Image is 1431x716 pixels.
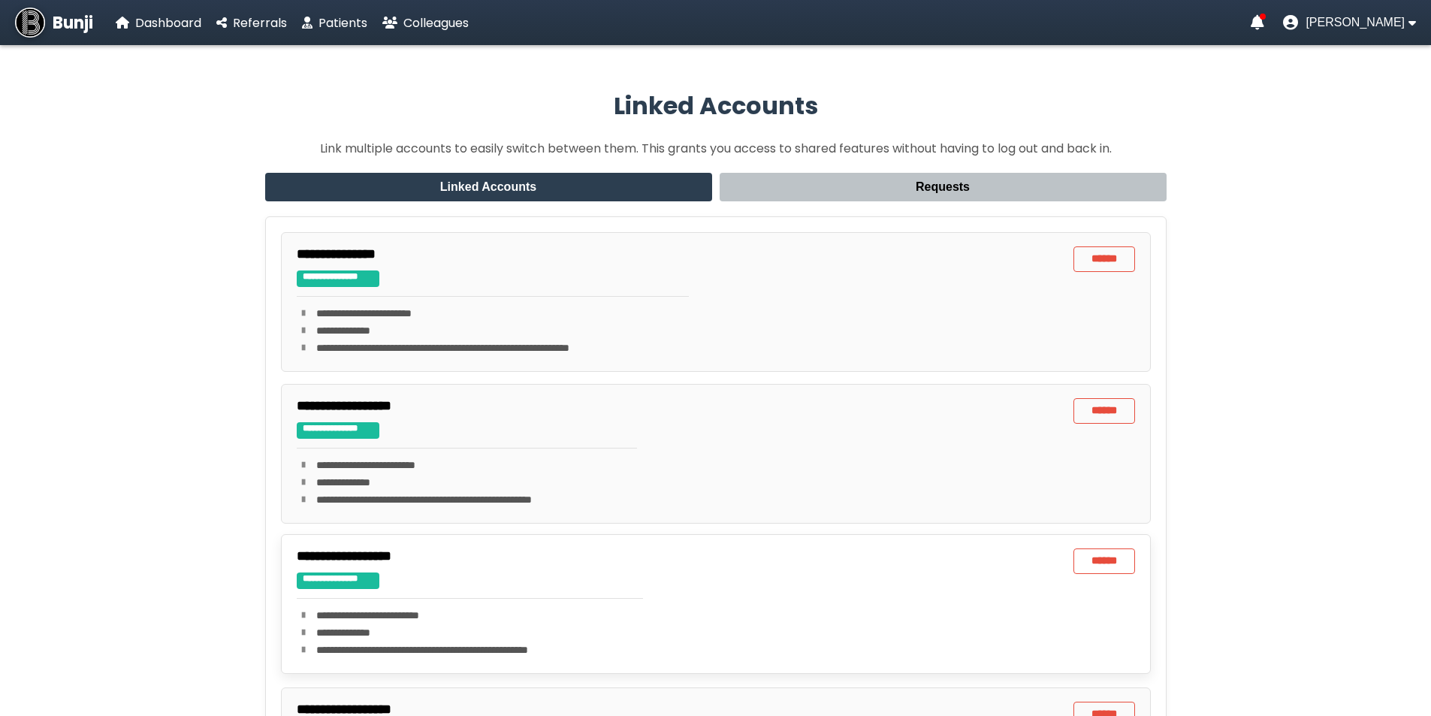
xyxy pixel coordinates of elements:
[1251,15,1264,30] a: Notifications
[1283,15,1416,30] button: User menu
[302,14,367,32] a: Patients
[720,173,1167,201] button: Requests
[53,11,93,35] span: Bunji
[116,14,201,32] a: Dashboard
[382,14,469,32] a: Colleagues
[403,14,469,32] span: Colleagues
[265,139,1167,158] p: Link multiple accounts to easily switch between them. This grants you access to shared features w...
[319,14,367,32] span: Patients
[15,8,45,38] img: Bunji Dental Referral Management
[233,14,287,32] span: Referrals
[216,14,287,32] a: Referrals
[1306,16,1405,29] span: [PERSON_NAME]
[265,173,712,201] button: Linked Accounts
[265,88,1167,124] h2: Linked Accounts
[15,8,93,38] a: Bunji
[135,14,201,32] span: Dashboard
